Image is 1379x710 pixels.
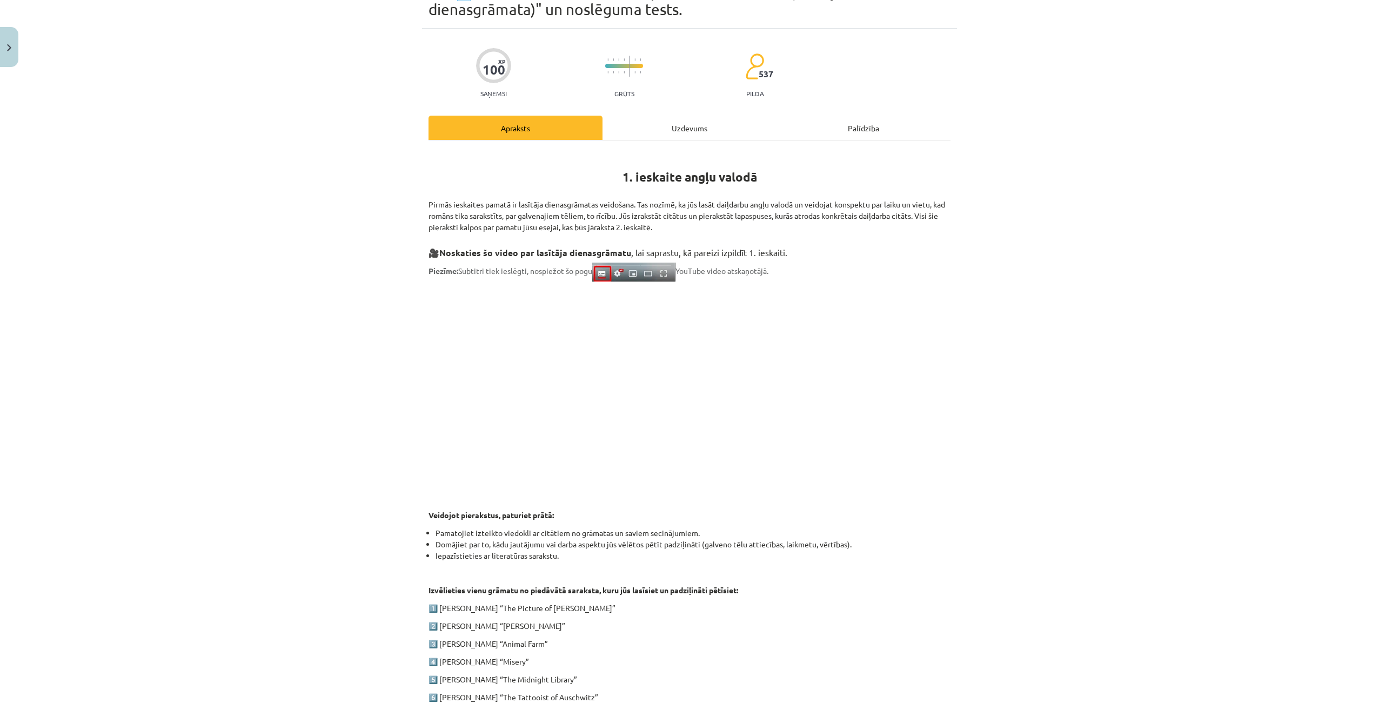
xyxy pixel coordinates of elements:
[776,116,950,140] div: Palīdzība
[483,62,505,77] div: 100
[634,71,635,73] img: icon-short-line-57e1e144782c952c97e751825c79c345078a6d821885a25fce030b3d8c18986b.svg
[429,266,768,276] span: Subtitri tiek ieslēgti, nospiežot šo pogu YouTube video atskaņotājā.
[429,266,458,276] strong: Piezīme:
[429,510,554,520] strong: Veidojot pierakstus, paturiet prātā:
[429,116,603,140] div: Apraksts
[613,71,614,73] img: icon-short-line-57e1e144782c952c97e751825c79c345078a6d821885a25fce030b3d8c18986b.svg
[429,692,950,703] p: 6️⃣ [PERSON_NAME] “The Tattooist of Auschwitz”
[624,71,625,73] img: icon-short-line-57e1e144782c952c97e751825c79c345078a6d821885a25fce030b3d8c18986b.svg
[498,58,505,64] span: XP
[618,71,619,73] img: icon-short-line-57e1e144782c952c97e751825c79c345078a6d821885a25fce030b3d8c18986b.svg
[607,58,608,61] img: icon-short-line-57e1e144782c952c97e751825c79c345078a6d821885a25fce030b3d8c18986b.svg
[640,71,641,73] img: icon-short-line-57e1e144782c952c97e751825c79c345078a6d821885a25fce030b3d8c18986b.svg
[429,674,950,685] p: 5️⃣ [PERSON_NAME] “The Midnight Library”
[436,550,950,561] li: Iepazīstieties ar literatūras sarakstu.
[614,90,634,97] p: Grūts
[439,247,631,258] strong: Noskaties šo video par lasītāja dienasgrāmatu
[746,90,764,97] p: pilda
[759,69,773,79] span: 537
[429,620,950,632] p: 2️⃣ [PERSON_NAME] “[PERSON_NAME]”
[618,58,619,61] img: icon-short-line-57e1e144782c952c97e751825c79c345078a6d821885a25fce030b3d8c18986b.svg
[603,116,776,140] div: Uzdevums
[745,53,764,80] img: students-c634bb4e5e11cddfef0936a35e636f08e4e9abd3cc4e673bd6f9a4125e45ecb1.svg
[429,638,950,649] p: 3️⃣ [PERSON_NAME] “Animal Farm”
[607,71,608,73] img: icon-short-line-57e1e144782c952c97e751825c79c345078a6d821885a25fce030b3d8c18986b.svg
[429,239,950,259] h3: 🎥 , lai saprastu, kā pareizi izpildīt 1. ieskaiti.
[436,527,950,539] li: Pamatojiet izteikto viedokli ar citātiem no grāmatas un saviem secinājumiem.
[436,539,950,550] li: Domājiet par to, kādu jautājumu vai darba aspektu jūs vēlētos pētīt padziļināti (galveno tēlu att...
[429,187,950,233] p: Pirmās ieskaites pamatā ir lasītāja dienasgrāmatas veidošana. Tas nozīmē, ka jūs lasāt daiļdarbu ...
[613,58,614,61] img: icon-short-line-57e1e144782c952c97e751825c79c345078a6d821885a25fce030b3d8c18986b.svg
[622,169,757,185] strong: 1. ieskaite angļu valodā
[429,656,950,667] p: 4️⃣ [PERSON_NAME] “Misery”
[429,585,738,595] strong: Izvēlieties vienu grāmatu no piedāvātā saraksta, kuru jūs lasīsiet un padziļināti pētīsiet:
[476,90,511,97] p: Saņemsi
[7,44,11,51] img: icon-close-lesson-0947bae3869378f0d4975bcd49f059093ad1ed9edebbc8119c70593378902aed.svg
[624,58,625,61] img: icon-short-line-57e1e144782c952c97e751825c79c345078a6d821885a25fce030b3d8c18986b.svg
[640,58,641,61] img: icon-short-line-57e1e144782c952c97e751825c79c345078a6d821885a25fce030b3d8c18986b.svg
[634,58,635,61] img: icon-short-line-57e1e144782c952c97e751825c79c345078a6d821885a25fce030b3d8c18986b.svg
[429,602,950,614] p: 1️⃣ [PERSON_NAME] “The Picture of [PERSON_NAME]”
[629,56,630,77] img: icon-long-line-d9ea69661e0d244f92f715978eff75569469978d946b2353a9bb055b3ed8787d.svg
